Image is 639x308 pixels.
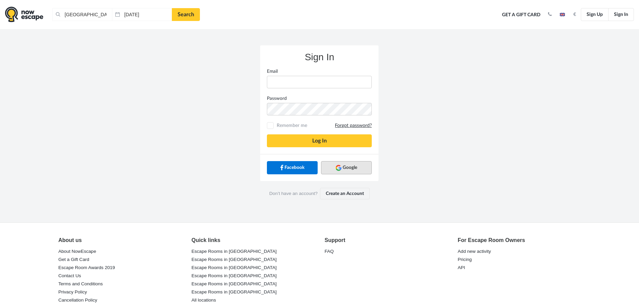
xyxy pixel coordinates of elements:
a: About NowEscape [58,247,96,256]
button: € [570,11,579,18]
a: Sign Up [581,8,609,21]
a: Escape Rooms in [GEOGRAPHIC_DATA] [191,271,277,281]
label: Password [262,95,377,102]
a: Google [321,161,372,174]
strong: € [573,12,576,17]
a: Create an Account [320,188,370,199]
a: Escape Rooms in [GEOGRAPHIC_DATA] [191,255,277,264]
a: FAQ [324,247,334,256]
a: Cancellation Policy [58,295,97,305]
a: Add new activity [458,247,491,256]
a: Escape Rooms in [GEOGRAPHIC_DATA] [191,287,277,297]
a: Get a Gift Card [500,7,543,22]
a: Terms and Conditions [58,279,102,289]
a: All locations [191,295,216,305]
div: Quick links [191,236,315,244]
a: Get a Gift Card [58,255,89,264]
a: Privacy Policy [58,287,87,297]
a: Escape Rooms in [GEOGRAPHIC_DATA] [191,263,277,272]
input: Place or Room Name [52,8,112,21]
div: About us [58,236,181,244]
input: Remember meForgot password? [268,124,273,128]
img: logo [5,6,43,22]
button: Log In [267,134,372,147]
a: API [458,263,465,272]
input: Date [112,8,172,21]
span: Google [343,164,357,171]
a: Escape Rooms in [GEOGRAPHIC_DATA] [191,247,277,256]
img: en.jpg [560,13,565,16]
a: Forgot password? [335,123,372,129]
a: Escape Rooms in [GEOGRAPHIC_DATA] [191,279,277,289]
a: Contact Us [58,271,81,281]
span: Remember me [275,122,372,129]
div: For Escape Room Owners [458,236,581,244]
label: Email [262,68,377,75]
h3: Sign In [267,52,372,63]
a: Sign In [608,8,634,21]
a: Search [172,8,200,21]
a: Facebook [267,161,318,174]
a: Escape Room Awards 2019 [58,263,115,272]
a: Pricing [458,255,472,264]
span: Facebook [284,164,304,171]
div: Don’t have an account? [260,181,379,206]
div: Support [324,236,448,244]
